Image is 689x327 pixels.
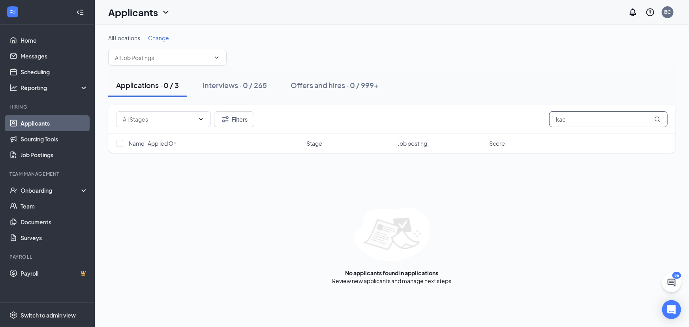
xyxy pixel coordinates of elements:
div: Open Intercom Messenger [662,300,681,319]
svg: WorkstreamLogo [9,8,17,16]
svg: ChevronDown [161,8,171,17]
div: Interviews · 0 / 265 [203,80,267,90]
span: Job posting [398,139,428,147]
svg: ChatActive [667,278,676,288]
input: Search in applications [549,111,668,127]
div: Payroll [9,254,86,260]
svg: Settings [9,311,17,319]
a: Applicants [21,115,88,131]
div: Hiring [9,103,86,110]
div: Reporting [21,84,88,92]
a: Scheduling [21,64,88,80]
div: No applicants found in applications [345,269,439,277]
svg: Collapse [76,8,84,16]
span: Stage [307,139,323,147]
a: Home [21,32,88,48]
a: Team [21,198,88,214]
div: Team Management [9,171,86,177]
span: All Locations [108,34,140,41]
a: Documents [21,214,88,230]
span: Score [489,139,505,147]
input: All Job Postings [115,53,210,62]
svg: ChevronDown [198,116,204,122]
div: Applications · 0 / 3 [116,80,179,90]
a: PayrollCrown [21,265,88,281]
input: All Stages [123,115,195,124]
button: Filter Filters [214,111,254,127]
img: empty-state [353,208,430,261]
a: Surveys [21,230,88,246]
div: Switch to admin view [21,311,76,319]
svg: ChevronDown [214,54,220,61]
button: ChatActive [662,273,681,292]
div: 86 [672,272,681,279]
svg: QuestionInfo [646,8,655,17]
div: Review new applicants and manage next steps [332,277,452,285]
svg: Filter [221,115,230,124]
span: Change [148,34,169,41]
div: Onboarding [21,186,81,194]
a: Messages [21,48,88,64]
span: Name · Applied On [129,139,176,147]
svg: Analysis [9,84,17,92]
a: Job Postings [21,147,88,163]
svg: Notifications [628,8,638,17]
div: BC [665,9,671,15]
svg: UserCheck [9,186,17,194]
a: Sourcing Tools [21,131,88,147]
svg: MagnifyingGlass [654,116,661,122]
h1: Applicants [108,6,158,19]
div: Offers and hires · 0 / 999+ [291,80,379,90]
